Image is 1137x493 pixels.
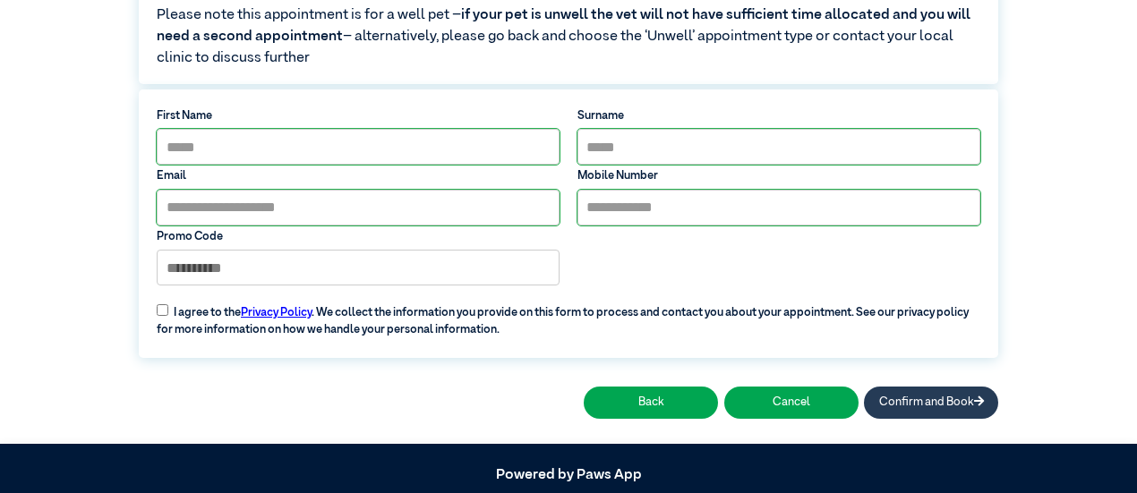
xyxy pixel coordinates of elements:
label: Email [157,167,560,184]
label: First Name [157,107,560,124]
a: Privacy Policy [241,307,312,319]
input: I agree to thePrivacy Policy. We collect the information you provide on this form to process and ... [157,304,168,316]
label: I agree to the . We collect the information you provide on this form to process and contact you a... [148,293,988,338]
button: Confirm and Book [864,387,998,418]
h5: Powered by Paws App [139,467,998,484]
button: Back [584,387,718,418]
button: Cancel [724,387,859,418]
span: if your pet is unwell the vet will not have sufficient time allocated and you will need a second ... [157,8,970,44]
label: Mobile Number [577,167,980,184]
span: Please note this appointment is for a well pet – – alternatively, please go back and choose the ‘... [157,4,980,69]
label: Promo Code [157,228,560,245]
label: Surname [577,107,980,124]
